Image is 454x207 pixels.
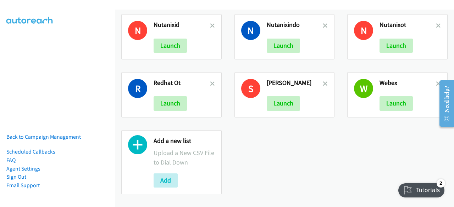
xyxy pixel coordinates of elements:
a: Back to Campaign Management [6,133,81,140]
a: Scheduled Callbacks [6,148,55,155]
a: Email Support [6,182,40,189]
h1: R [128,79,147,98]
h1: N [241,21,260,40]
h1: N [354,21,373,40]
a: Agent Settings [6,165,40,172]
a: Sign Out [6,173,26,180]
button: Launch [267,39,300,53]
button: Add [154,173,178,188]
h2: Nutanixindo [267,21,323,29]
h1: S [241,79,260,98]
iframe: Checklist [394,176,449,202]
button: Launch [380,39,413,53]
button: Launch [380,96,413,110]
h1: W [354,79,373,98]
h2: [PERSON_NAME] [267,79,323,87]
h2: Nutanixot [380,21,436,29]
button: Launch [154,96,187,110]
h2: Add a new list [154,137,215,145]
button: Launch [267,96,300,110]
h2: Nutanixid [154,21,210,29]
p: Upload a New CSV File to Dial Down [154,148,215,167]
h2: Redhat Ot [154,79,210,87]
h2: Webex [380,79,436,87]
h1: N [128,21,147,40]
button: Launch [154,39,187,53]
a: FAQ [6,157,16,163]
iframe: Resource Center [434,75,454,132]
